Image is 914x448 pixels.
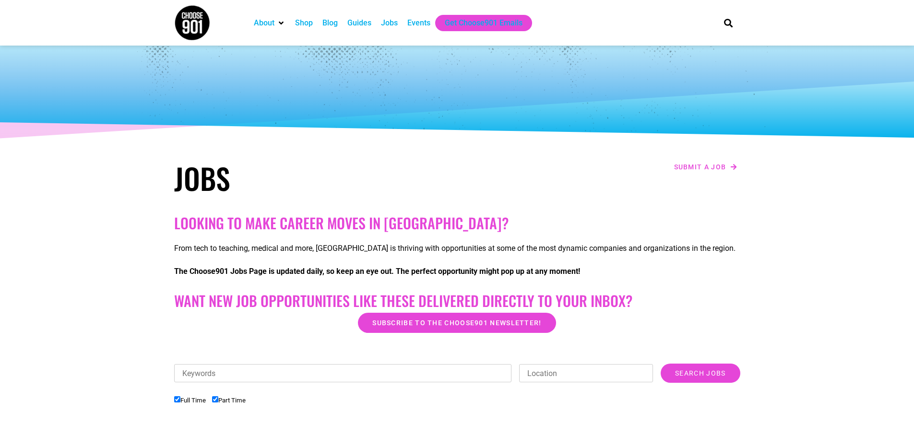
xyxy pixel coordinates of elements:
[174,396,180,402] input: Full Time
[174,364,512,382] input: Keywords
[674,164,726,170] span: Submit a job
[174,292,740,309] h2: Want New Job Opportunities like these Delivered Directly to your Inbox?
[407,17,430,29] a: Events
[254,17,274,29] a: About
[174,161,452,195] h1: Jobs
[322,17,338,29] a: Blog
[174,267,580,276] strong: The Choose901 Jobs Page is updated daily, so keep an eye out. The perfect opportunity might pop u...
[720,15,736,31] div: Search
[661,364,740,383] input: Search Jobs
[212,397,246,404] label: Part Time
[347,17,371,29] a: Guides
[295,17,313,29] a: Shop
[671,161,740,173] a: Submit a job
[519,364,653,382] input: Location
[174,243,740,254] p: From tech to teaching, medical and more, [GEOGRAPHIC_DATA] is thriving with opportunities at some...
[212,396,218,402] input: Part Time
[372,319,541,326] span: Subscribe to the Choose901 newsletter!
[249,15,708,31] nav: Main nav
[358,313,556,333] a: Subscribe to the Choose901 newsletter!
[381,17,398,29] a: Jobs
[445,17,522,29] a: Get Choose901 Emails
[174,397,206,404] label: Full Time
[249,15,290,31] div: About
[174,214,740,232] h2: Looking to make career moves in [GEOGRAPHIC_DATA]?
